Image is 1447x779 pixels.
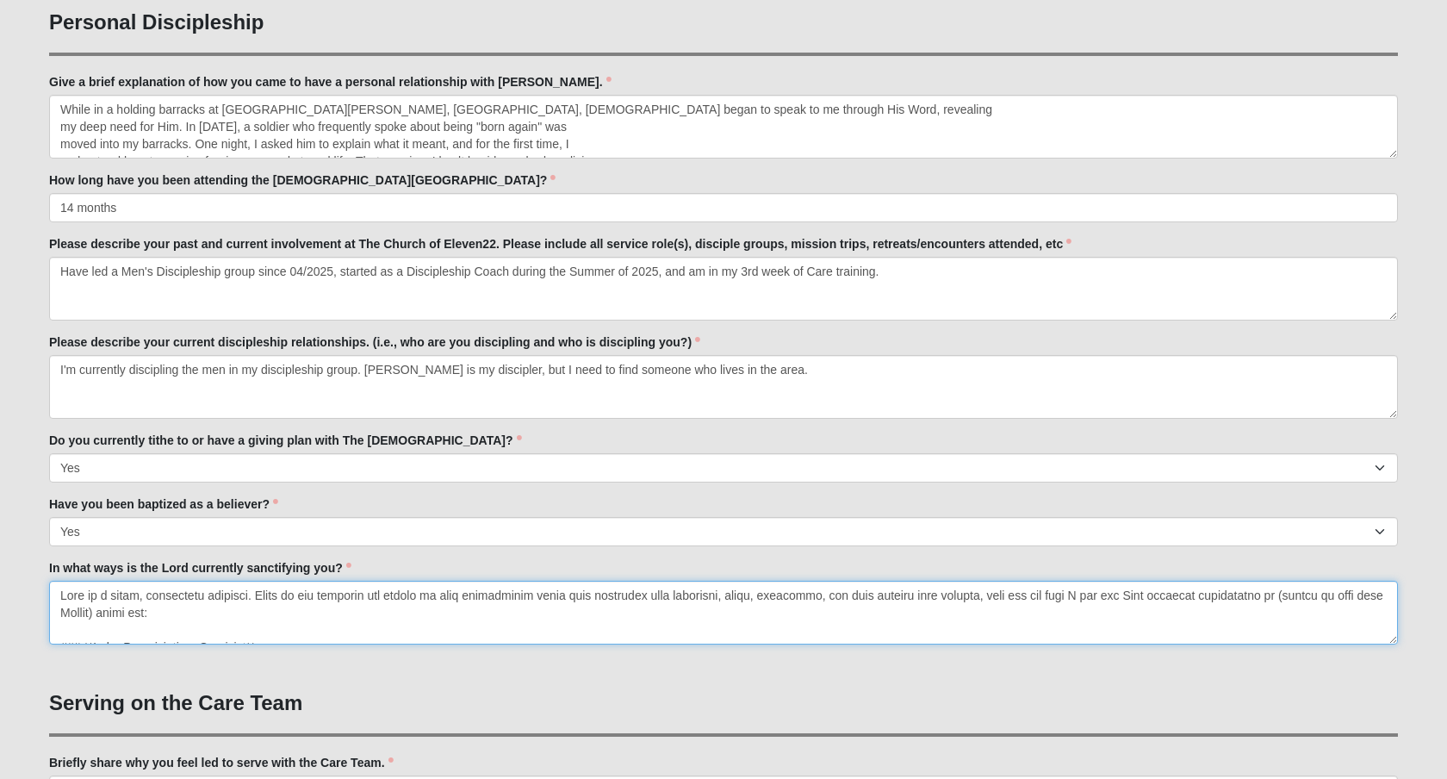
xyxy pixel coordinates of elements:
[49,691,1398,716] h3: Serving on the Care Team
[49,10,1398,35] h3: Personal Discipleship
[49,235,1071,252] label: Please describe your past and current involvement at The Church of Eleven22. Please include all s...
[49,559,351,576] label: In what ways is the Lord currently sanctifying you?
[49,754,394,771] label: Briefly share why you feel led to serve with the Care Team.
[49,495,278,513] label: Have you been baptized as a believer?
[49,333,700,351] label: Please describe your current discipleship relationships. (i.e., who are you discipling and who is...
[49,171,556,189] label: How long have you been attending the [DEMOGRAPHIC_DATA][GEOGRAPHIC_DATA]?
[49,73,612,90] label: Give a brief explanation of how you came to have a personal relationship with [PERSON_NAME].
[49,432,522,449] label: Do you currently tithe to or have a giving plan with The [DEMOGRAPHIC_DATA]?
